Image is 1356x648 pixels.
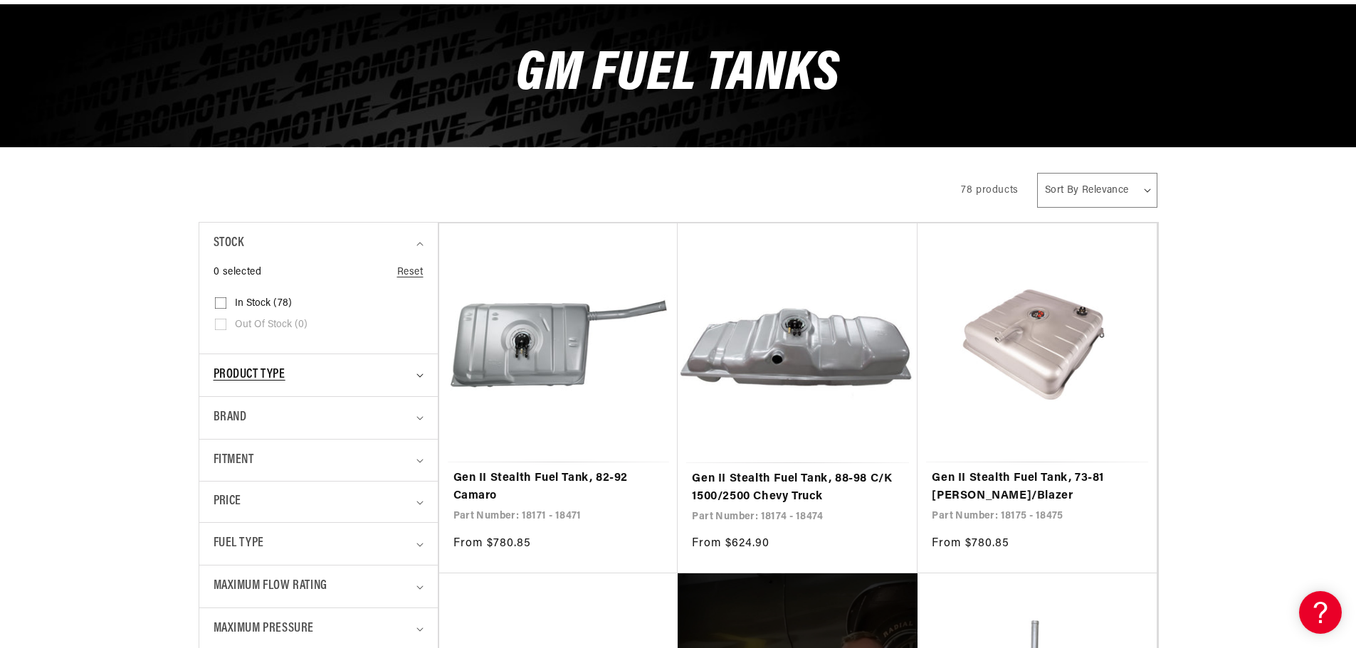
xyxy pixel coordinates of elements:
[235,319,308,331] span: Out of stock (0)
[961,185,1019,196] span: 78 products
[453,469,664,506] a: Gen II Stealth Fuel Tank, 82-92 Camaro
[214,523,424,565] summary: Fuel Type (0 selected)
[214,533,264,554] span: Fuel Type
[214,265,262,280] span: 0 selected
[214,354,424,396] summary: Product type (0 selected)
[516,47,839,103] span: GM Fuel Tanks
[214,397,424,439] summary: Brand (0 selected)
[214,440,424,482] summary: Fitment (0 selected)
[214,450,254,471] span: Fitment
[214,576,327,597] span: Maximum Flow Rating
[214,565,424,607] summary: Maximum Flow Rating (0 selected)
[214,223,424,265] summary: Stock (0 selected)
[214,365,285,386] span: Product type
[235,297,292,310] span: In stock (78)
[214,233,244,254] span: Stock
[932,469,1142,506] a: Gen II Stealth Fuel Tank, 73-81 [PERSON_NAME]/Blazer
[692,470,903,506] a: Gen II Stealth Fuel Tank, 88-98 C/K 1500/2500 Chevy Truck
[214,482,424,522] summary: Price
[214,619,315,639] span: Maximum Pressure
[214,492,241,511] span: Price
[214,408,247,428] span: Brand
[397,265,424,280] a: Reset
